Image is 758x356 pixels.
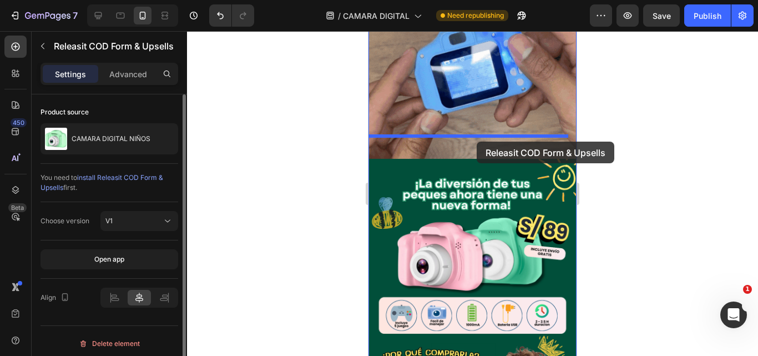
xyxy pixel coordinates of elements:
p: 7 [73,9,78,22]
button: Publish [684,4,731,27]
p: CAMARA DIGITAL NIÑOS [72,135,150,143]
span: Need republishing [447,11,504,21]
span: 1 [743,285,752,294]
button: Save [643,4,680,27]
p: Settings [55,68,86,80]
div: Align [41,290,72,305]
button: Delete element [41,335,178,353]
div: Open app [94,254,124,264]
div: Undo/Redo [209,4,254,27]
span: V1 [105,217,113,225]
div: Publish [694,10,721,22]
button: Open app [41,249,178,269]
div: 450 [11,118,27,127]
div: Beta [8,203,27,212]
div: Delete element [79,337,140,350]
button: 7 [4,4,83,27]
div: You need to first. [41,173,178,193]
button: V1 [100,211,178,231]
p: Advanced [109,68,147,80]
img: product feature img [45,128,67,150]
span: CAMARA DIGITAL [343,10,410,22]
iframe: Design area [368,31,577,356]
div: Choose version [41,216,89,226]
iframe: Intercom live chat [720,302,747,328]
div: Product source [41,107,89,117]
span: / [338,10,341,22]
span: Save [653,11,671,21]
p: Releasit COD Form & Upsells [54,39,174,53]
span: install Releasit COD Form & Upsells [41,173,163,192]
